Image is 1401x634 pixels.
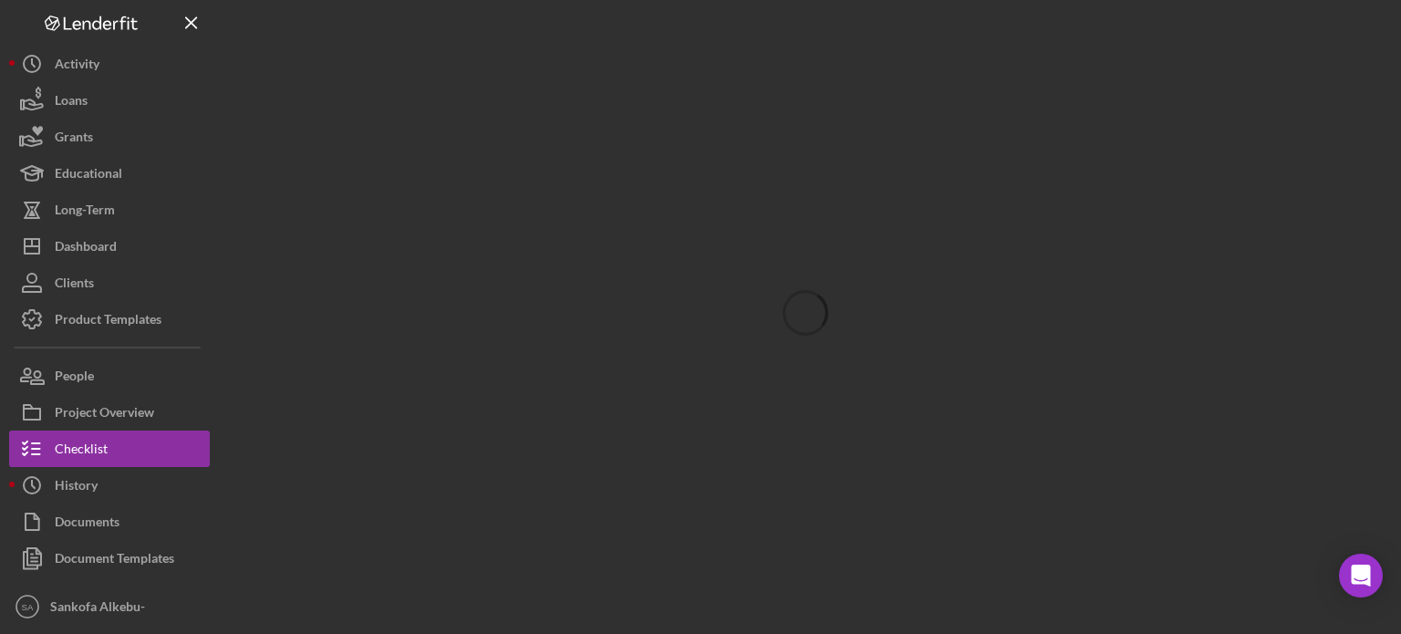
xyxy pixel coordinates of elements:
[9,588,210,625] button: SASankofa Alkebu-[GEOGRAPHIC_DATA]
[9,119,210,155] button: Grants
[9,228,210,265] button: Dashboard
[9,192,210,228] button: Long-Term
[9,265,210,301] button: Clients
[9,358,210,394] button: People
[9,394,210,431] button: Project Overview
[9,82,210,119] button: Loans
[22,602,34,612] text: SA
[55,431,108,472] div: Checklist
[55,467,98,508] div: History
[1339,554,1383,598] div: Open Intercom Messenger
[9,301,210,338] button: Product Templates
[55,192,115,233] div: Long-Term
[9,155,210,192] button: Educational
[55,504,119,545] div: Documents
[55,82,88,123] div: Loans
[55,540,174,581] div: Document Templates
[9,504,210,540] button: Documents
[55,394,154,435] div: Project Overview
[55,119,93,160] div: Grants
[55,301,161,342] div: Product Templates
[55,358,94,399] div: People
[9,467,210,504] button: History
[55,46,99,87] div: Activity
[9,46,210,82] button: Activity
[9,540,210,577] button: Document Templates
[55,228,117,269] div: Dashboard
[9,431,210,467] button: Checklist
[55,155,122,196] div: Educational
[55,265,94,306] div: Clients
